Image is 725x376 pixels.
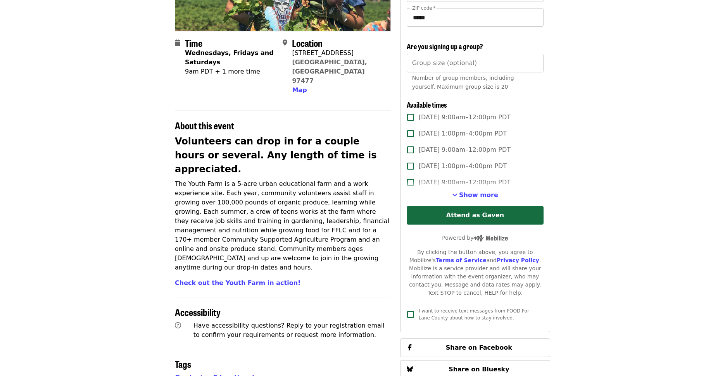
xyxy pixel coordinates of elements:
i: question-circle icon [175,322,181,329]
p: The Youth Farm is a 5-acre urban educational farm and a work experience site. Each year, communit... [175,179,391,272]
input: ZIP code [407,8,544,27]
input: [object Object] [407,54,544,72]
span: Location [292,36,323,50]
span: Are you signing up a group? [407,41,483,51]
i: map-marker-alt icon [283,39,287,46]
div: [STREET_ADDRESS] [292,48,384,58]
span: [DATE] 9:00am–12:00pm PDT [419,113,511,122]
span: Accessibility [175,305,221,319]
span: Share on Facebook [446,344,512,351]
button: Share on Facebook [400,338,550,357]
div: By clicking the button above, you agree to Mobilize's and . Mobilize is a service provider and wi... [407,248,544,297]
span: [DATE] 9:00am–12:00pm PDT [419,178,511,187]
button: Map [292,86,307,95]
img: Powered by Mobilize [473,235,508,242]
span: Available times [407,100,447,110]
span: About this event [175,118,234,132]
span: Share on Bluesky [449,366,509,373]
span: Time [185,36,202,50]
a: [GEOGRAPHIC_DATA], [GEOGRAPHIC_DATA] 97477 [292,58,367,84]
span: Map [292,86,307,94]
strong: Wednesdays, Fridays and Saturdays [185,49,274,66]
div: 9am PDT + 1 more time [185,67,276,76]
span: [DATE] 9:00am–12:00pm PDT [419,145,511,155]
a: Terms of Service [436,257,487,263]
span: [DATE] 1:00pm–4:00pm PDT [419,161,507,171]
span: I want to receive text messages from FOOD For Lane County about how to stay involved. [419,308,529,321]
span: Show more [459,191,498,199]
span: Have accessibility questions? Reply to your registration email to confirm your requirements or re... [193,322,385,338]
span: Powered by [442,235,508,241]
a: Privacy Policy [497,257,539,263]
span: [DATE] 1:00pm–4:00pm PDT [419,129,507,138]
i: calendar icon [175,39,180,46]
span: Tags [175,357,191,371]
a: Check out the Youth Farm in action! [175,279,300,287]
button: See more timeslots [452,191,498,200]
h2: Volunteers can drop in for a couple hours or several. Any length of time is appreciated. [175,134,391,176]
label: ZIP code [412,6,435,10]
button: Attend as Gaven [407,206,544,225]
span: Number of group members, including yourself. Maximum group size is 20 [412,75,514,90]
